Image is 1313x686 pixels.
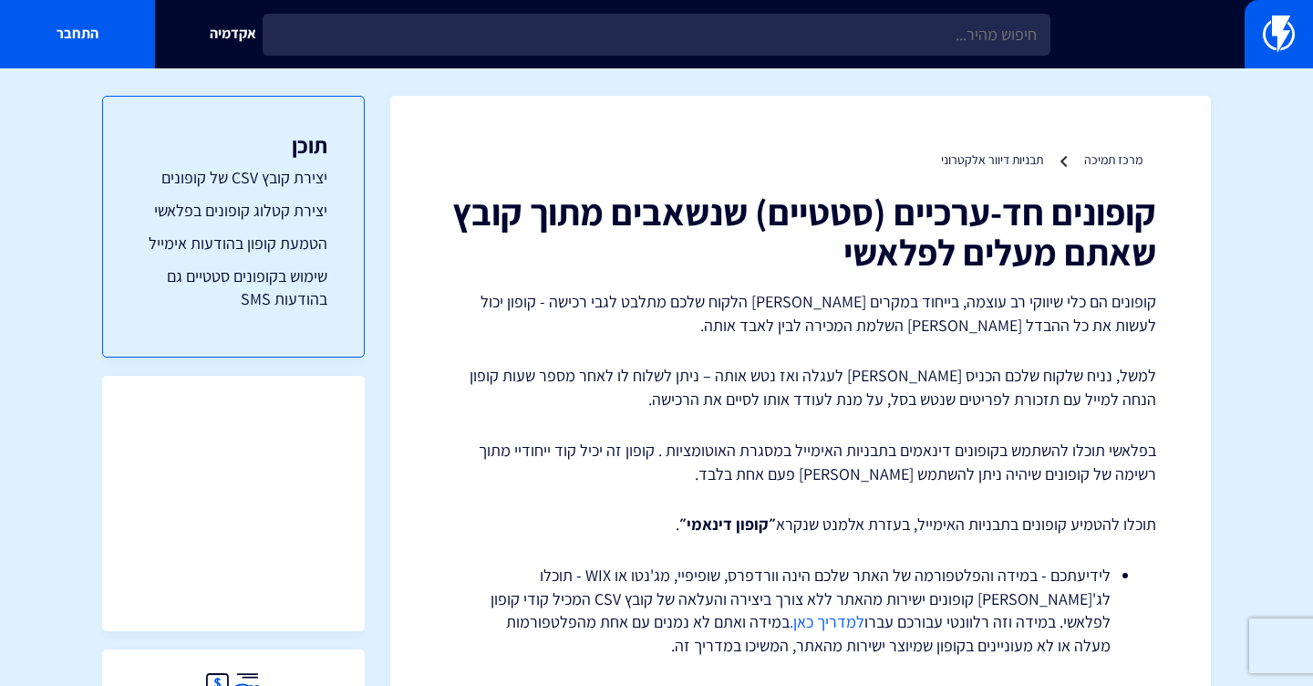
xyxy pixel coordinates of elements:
a: יצירת קובץ CSV של קופונים [140,166,327,190]
input: חיפוש מהיר... [263,14,1050,56]
a: תבניות דיוור אלקטרוני [941,151,1043,168]
a: יצירת קטלוג קופונים בפלאשי [140,199,327,223]
li: לידיעתכם - במידה והפלטפורמה של האתר שלכם הינה וורדפרס, שופיפיי, מג'נטו או WIX - תוכלו לג'[PERSON_... [491,564,1111,658]
h3: תוכן [140,133,327,157]
p: למשל, נניח שלקוח שלכם הכניס [PERSON_NAME] לעגלה ואז נטש אותה – ניתן לשלוח לו לאחר מספר שעות קופון... [445,364,1156,411]
a: למדריך כאן. [790,611,864,632]
a: הטמעת קופון בהודעות אימייל [140,232,327,255]
strong: ״קופון דינאמי״ [679,514,776,535]
p: תוכלו להטמיע קופונים בתבניות האימייל, בעזרת אלמנט שנקרא . [445,513,1156,536]
h1: קופונים חד-ערכיים (סטטיים) שנשאבים מתוך קובץ שאתם מעלים לפלאשי [445,192,1156,272]
p: קופונים הם כלי שיווקי רב עוצמה, בייחוד במקרים [PERSON_NAME] הלקוח שלכם מתלבט לגבי רכישה - קופון י... [445,290,1156,337]
p: בפלאשי תוכלו להשתמש בקופונים דינאמים בתבניות האימייל במסגרת האוטומציות . קופון זה יכיל קוד ייחודי... [445,439,1156,485]
a: שימוש בקופונים סטטיים גם בהודעות SMS [140,265,327,311]
a: מרכז תמיכה [1084,151,1142,168]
